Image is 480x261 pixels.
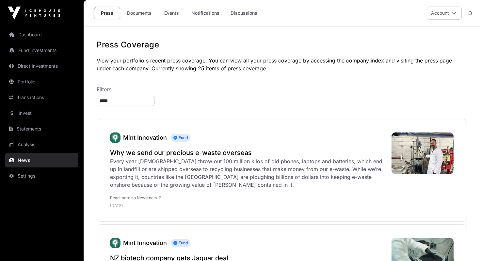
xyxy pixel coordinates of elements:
a: Notifications [187,7,224,19]
p: Filters [97,85,467,93]
a: Read more on Newsroom [110,195,161,200]
img: Icehouse Ventures Logo [8,7,60,20]
div: Every year [DEMOGRAPHIC_DATA] throw out 100 million kilos of old phones, laptops and batteries, w... [110,157,385,189]
a: Events [158,7,184,19]
a: Dashboard [5,27,78,42]
a: Mint Innovation [110,238,120,248]
img: Mint.svg [110,238,120,248]
span: Fund [171,134,190,142]
a: Analysis [5,137,78,152]
p: View your portfolio's recent press coverage. You can view all your press coverage by accessing th... [97,57,467,72]
a: Press [94,7,120,19]
a: Statements [5,122,78,136]
a: Why we send our precious e-waste overseas [110,148,385,157]
img: thumbnail_IMG_0015-e1756688335121.jpg [392,132,454,174]
a: Direct Investments [5,59,78,73]
a: Invest [5,106,78,120]
span: Fund [171,239,190,247]
h1: Press Coverage [97,40,467,50]
button: Account [427,7,462,20]
a: Documents [123,7,156,19]
a: Settings [5,169,78,183]
a: Mint Innovation [110,132,120,143]
a: Discussions [226,7,262,19]
a: Fund Investments [5,43,78,58]
img: Mint.svg [110,132,120,143]
a: Transactions [5,90,78,105]
a: Mint Innovation [123,239,167,246]
a: Mint Innovation [123,134,167,141]
a: Portfolio [5,75,78,89]
p: [DATE] [110,203,385,208]
a: News [5,153,78,167]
